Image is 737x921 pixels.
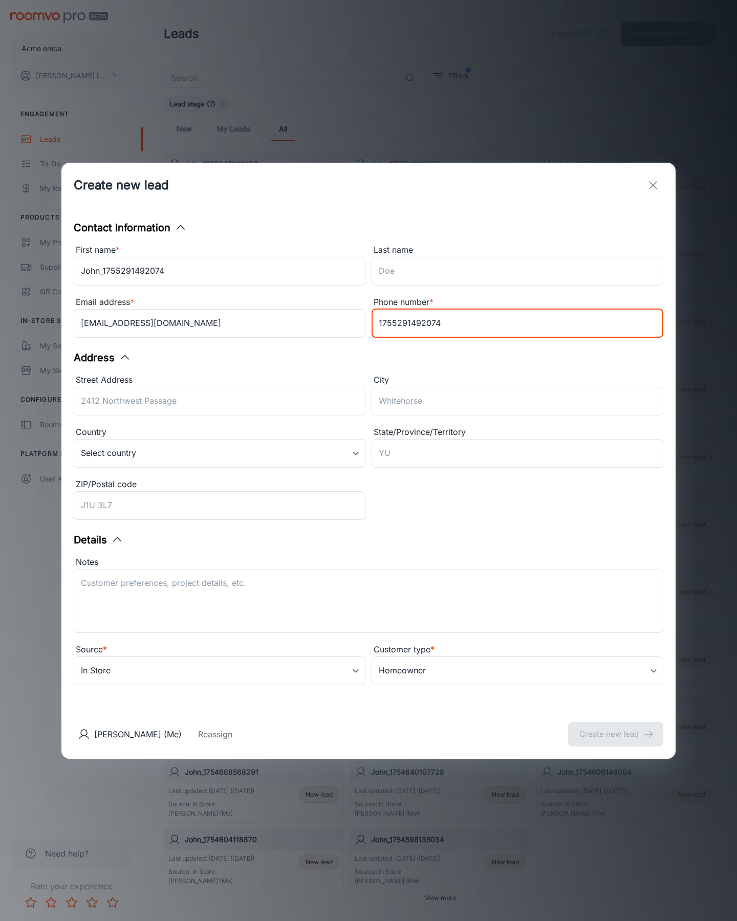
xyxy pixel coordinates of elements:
[372,387,663,415] input: Whitehorse
[198,728,232,740] button: Reassign
[74,532,123,547] button: Details
[372,374,663,387] div: City
[74,491,365,520] input: J1U 3L7
[74,478,365,491] div: ZIP/Postal code
[74,350,131,365] button: Address
[74,309,365,338] input: myname@example.com
[74,244,365,257] div: First name
[74,656,365,685] div: In Store
[74,387,365,415] input: 2412 Northwest Passage
[74,556,663,569] div: Notes
[74,374,365,387] div: Street Address
[74,296,365,309] div: Email address
[372,439,663,468] input: YU
[372,309,663,338] input: +1 439-123-4567
[372,656,663,685] div: Homeowner
[372,244,663,257] div: Last name
[74,257,365,286] input: John
[372,296,663,309] div: Phone number
[94,728,182,740] p: [PERSON_NAME] (Me)
[74,439,365,468] div: Select country
[74,176,169,194] h1: Create new lead
[74,643,365,656] div: Source
[74,220,187,235] button: Contact Information
[372,257,663,286] input: Doe
[643,175,663,195] button: exit
[74,426,365,439] div: Country
[372,426,663,439] div: State/Province/Territory
[372,643,663,656] div: Customer type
